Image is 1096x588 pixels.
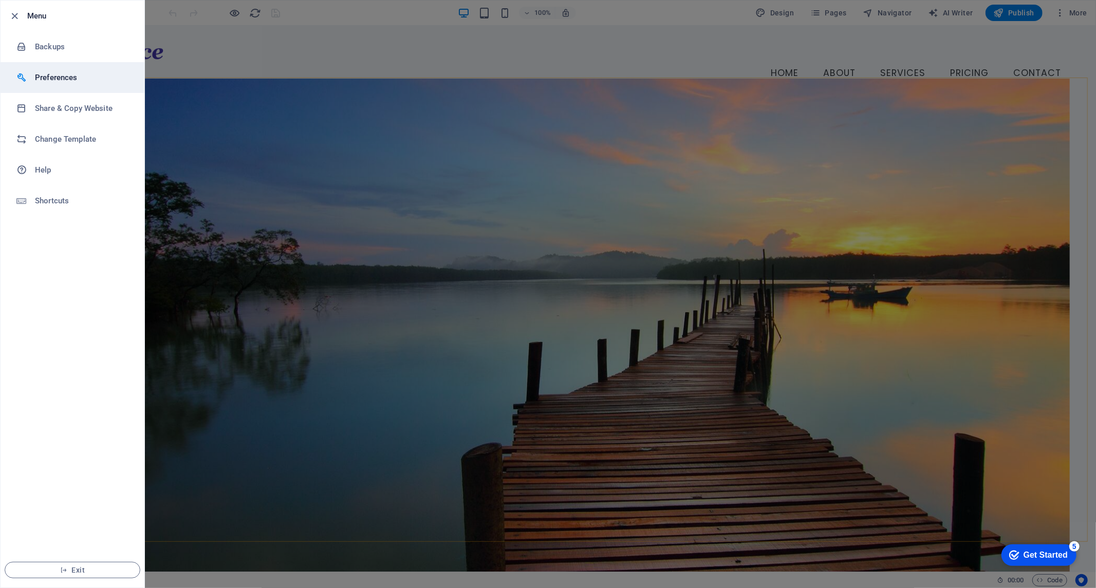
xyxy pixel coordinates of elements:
[35,71,130,84] h6: Preferences
[13,566,132,574] span: Exit
[35,133,130,145] h6: Change Template
[5,562,140,578] button: Exit
[8,5,83,27] div: Get Started 5 items remaining, 0% complete
[35,195,130,207] h6: Shortcuts
[30,11,75,21] div: Get Started
[27,10,136,22] h6: Menu
[35,102,130,115] h6: Share & Copy Website
[1,155,144,185] a: Help
[35,41,130,53] h6: Backups
[76,2,86,12] div: 5
[35,164,130,176] h6: Help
